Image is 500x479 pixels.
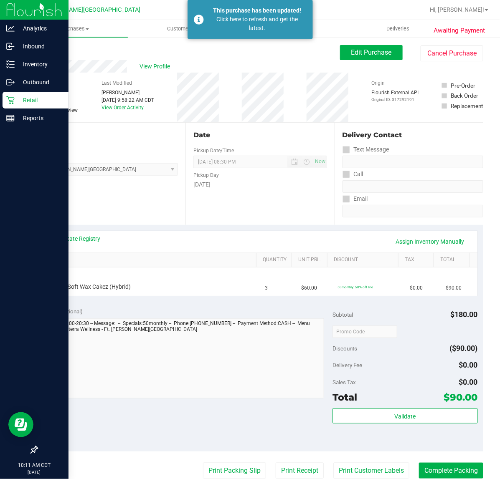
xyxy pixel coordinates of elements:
[419,463,483,479] button: Complete Packing
[459,378,478,386] span: $0.00
[129,25,236,33] span: Customers
[332,408,477,424] button: Validate
[446,284,462,292] span: $90.00
[333,463,409,479] button: Print Customer Labels
[49,257,253,263] a: SKU
[6,24,15,33] inline-svg: Analytics
[332,379,356,386] span: Sales Tax
[15,59,65,69] p: Inventory
[334,257,396,263] a: Discount
[459,361,478,369] span: $0.00
[102,79,132,87] label: Last Modified
[430,6,484,13] span: Hi, [PERSON_NAME]!
[371,79,385,87] label: Origin
[410,284,423,292] span: $0.00
[450,344,478,353] span: ($90.00)
[208,15,307,33] div: Click here to refresh and get the latest.
[15,113,65,123] p: Reports
[343,193,368,205] label: Email
[301,284,317,292] span: $60.00
[6,42,15,50] inline-svg: Inbound
[451,102,483,110] div: Replacement
[193,180,327,189] div: [DATE]
[405,257,431,263] a: Tax
[343,168,363,180] label: Call
[208,6,307,15] div: This purchase has been updated!
[391,234,470,249] a: Assign Inventory Manually
[434,26,485,35] span: Awaiting Payment
[4,469,65,475] p: [DATE]
[332,325,397,338] input: Promo Code
[343,156,483,168] input: Format: (999) 999-9999
[332,341,357,356] span: Discounts
[203,463,266,479] button: Print Packing Slip
[15,77,65,87] p: Outbound
[375,25,421,33] span: Deliveries
[451,81,476,90] div: Pre-Order
[15,23,65,33] p: Analytics
[193,130,327,140] div: Date
[394,413,416,420] span: Validate
[332,311,353,318] span: Subtotal
[6,60,15,68] inline-svg: Inventory
[371,96,419,103] p: Original ID: 317292191
[15,95,65,105] p: Retail
[276,463,324,479] button: Print Receipt
[193,171,219,179] label: Pickup Day
[30,6,140,13] span: Ft [PERSON_NAME][GEOGRAPHIC_DATA]
[102,105,144,111] a: View Order Activity
[371,89,419,103] div: Flourish External API
[444,391,478,403] span: $90.00
[4,461,65,469] p: 10:11 AM CDT
[332,362,362,368] span: Delivery Fee
[6,78,15,86] inline-svg: Outbound
[6,96,15,104] inline-svg: Retail
[37,130,178,140] div: Location
[299,257,324,263] a: Unit Price
[140,62,173,71] span: View Profile
[343,144,389,156] label: Text Message
[102,89,154,96] div: [PERSON_NAME]
[265,284,268,292] span: 3
[421,45,483,61] button: Cancel Purchase
[20,20,128,38] a: Purchases
[343,180,483,193] input: Format: (999) 999-9999
[343,130,483,140] div: Delivery Contact
[193,147,234,154] label: Pickup Date/Time
[263,257,288,263] a: Quantity
[51,234,101,243] a: View State Registry
[351,48,392,56] span: Edit Purchase
[441,257,466,263] a: Total
[15,41,65,51] p: Inbound
[102,96,154,104] div: [DATE] 9:58:22 AM CDT
[52,283,131,291] span: FT 1g Soft Wax Cakez (Hybrid)
[128,20,236,38] a: Customers
[451,91,479,100] div: Back Order
[451,310,478,319] span: $180.00
[340,45,403,60] button: Edit Purchase
[338,285,373,289] span: 50monthly: 50% off line
[8,412,33,437] iframe: Resource center
[20,25,128,33] span: Purchases
[344,20,452,38] a: Deliveries
[6,114,15,122] inline-svg: Reports
[332,391,357,403] span: Total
